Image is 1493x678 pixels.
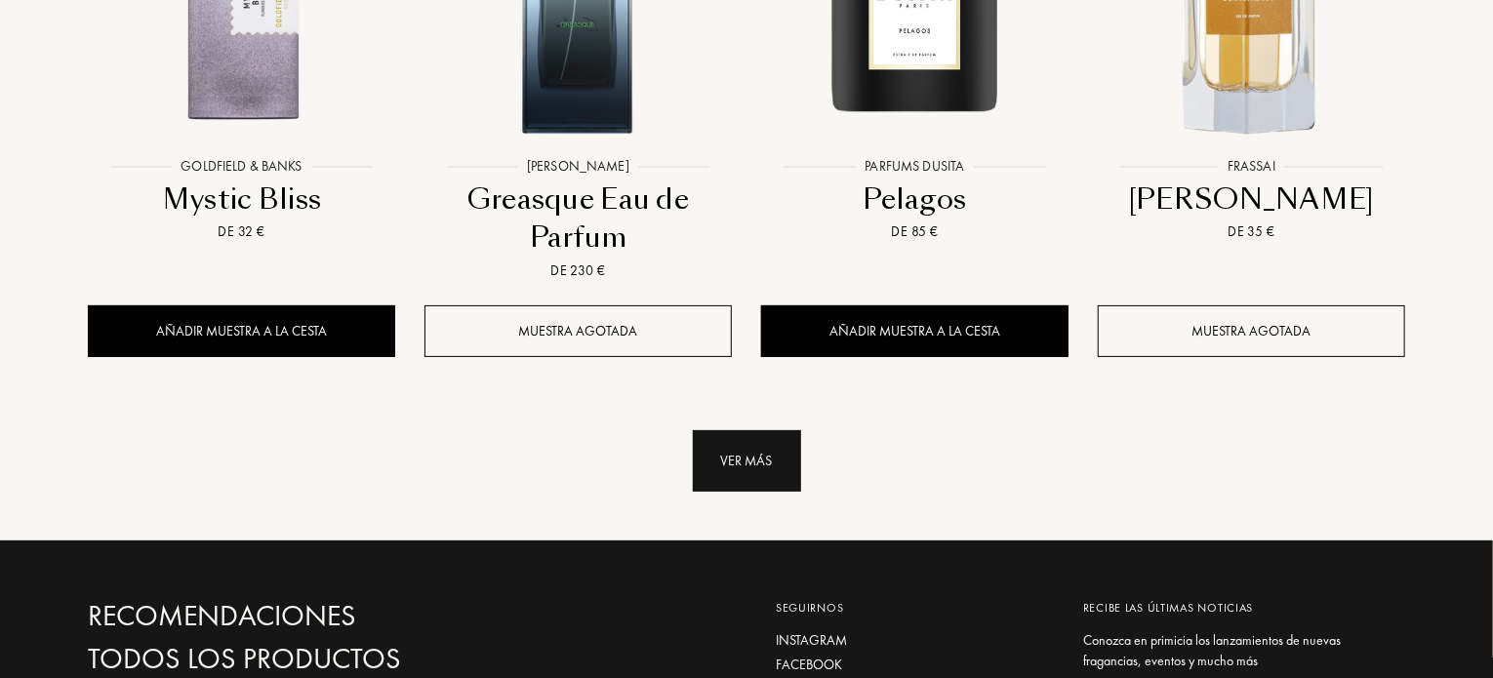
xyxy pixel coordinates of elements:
[88,642,507,676] a: Todos los productos
[1083,599,1391,617] div: Recibe las últimas noticias
[1106,221,1397,242] div: De 35 €
[432,180,724,258] div: Greasque Eau de Parfum
[776,599,1054,617] div: Seguirnos
[769,221,1061,242] div: De 85 €
[761,305,1069,357] div: Añadir muestra a la cesta
[1083,630,1391,671] div: Conozca en primicia los lanzamientos de nuevas fragancias, eventos y mucho más
[1098,305,1405,357] div: Muestra agotada
[776,630,1054,651] a: Instagram
[693,430,801,492] div: Ver más
[424,305,732,357] div: Muestra agotada
[96,221,387,242] div: De 32 €
[776,655,1054,675] a: Facebook
[88,305,395,357] div: Añadir muestra a la cesta
[432,260,724,281] div: De 230 €
[88,599,507,633] a: Recomendaciones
